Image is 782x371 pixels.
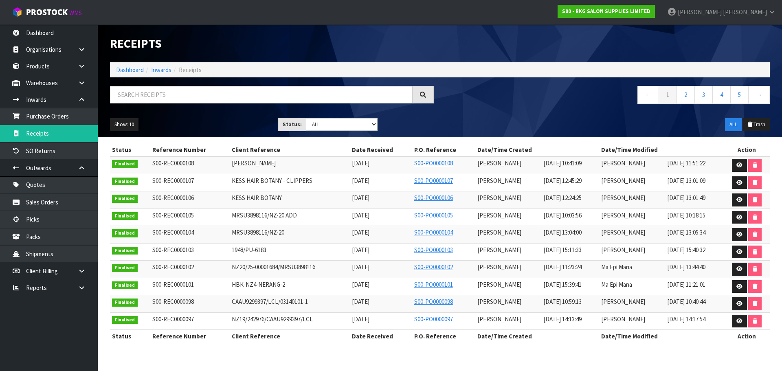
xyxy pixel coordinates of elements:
[543,246,582,254] span: [DATE] 15:11:33
[475,330,600,343] th: Date/Time Created
[152,194,194,202] span: S00-REC0000106
[414,263,453,271] a: S00-PO0000102
[667,159,705,167] span: [DATE] 11:51:22
[414,315,453,323] a: S00-PO0000097
[477,159,521,167] span: [PERSON_NAME]
[723,330,770,343] th: Action
[152,315,194,323] span: S00-REC0000097
[667,211,705,219] span: [DATE] 10:18:15
[110,118,138,131] button: Show: 10
[151,66,171,74] a: Inwards
[599,330,723,343] th: Date/Time Modified
[601,281,632,288] span: Ma Epi Mana
[477,281,521,288] span: [PERSON_NAME]
[152,263,194,271] span: S00-REC0000102
[232,281,285,288] span: HBK-NZ4-NERANG-2
[414,298,453,305] a: S00-PO0000098
[110,37,434,50] h1: Receipts
[112,316,138,324] span: Finalised
[601,177,645,184] span: [PERSON_NAME]
[110,86,413,103] input: Search receipts
[152,159,194,167] span: S00-REC0000108
[414,159,453,167] a: S00-PO0000108
[723,8,767,16] span: [PERSON_NAME]
[601,263,632,271] span: Ma Epi Mana
[352,194,369,202] span: [DATE]
[678,8,722,16] span: [PERSON_NAME]
[116,66,144,74] a: Dashboard
[110,330,150,343] th: Status
[659,86,677,103] a: 1
[599,143,723,156] th: Date/Time Modified
[667,298,705,305] span: [DATE] 10:40:44
[543,281,582,288] span: [DATE] 15:39:41
[232,315,313,323] span: NZ19/242976/CAAU9299397/LCL
[667,246,705,254] span: [DATE] 15:40:32
[712,86,731,103] a: 4
[543,177,582,184] span: [DATE] 12:45:29
[152,281,194,288] span: S00-REC0000101
[112,229,138,237] span: Finalised
[112,281,138,290] span: Finalised
[477,263,521,271] span: [PERSON_NAME]
[414,228,453,236] a: S00-PO0000104
[152,211,194,219] span: S00-REC0000105
[742,118,770,131] button: Trash
[543,159,582,167] span: [DATE] 10:41:09
[543,194,582,202] span: [DATE] 12:24:25
[352,177,369,184] span: [DATE]
[446,86,770,106] nav: Page navigation
[232,159,276,167] span: [PERSON_NAME]
[414,281,453,288] a: S00-PO0000101
[543,315,582,323] span: [DATE] 14:13:49
[179,66,202,74] span: Receipts
[667,281,705,288] span: [DATE] 11:21:01
[152,298,194,305] span: S00-REC0000098
[477,298,521,305] span: [PERSON_NAME]
[414,211,453,219] a: S00-PO0000105
[112,212,138,220] span: Finalised
[543,263,582,271] span: [DATE] 11:23:24
[112,299,138,307] span: Finalised
[112,264,138,272] span: Finalised
[112,195,138,203] span: Finalised
[414,246,453,254] a: S00-PO0000103
[543,298,582,305] span: [DATE] 10:59:13
[352,246,369,254] span: [DATE]
[730,86,749,103] a: 5
[232,228,284,236] span: MRSU3898116/NZ-20
[477,211,521,219] span: [PERSON_NAME]
[601,211,645,219] span: [PERSON_NAME]
[601,246,645,254] span: [PERSON_NAME]
[12,7,22,17] img: cube-alt.png
[350,143,412,156] th: Date Received
[677,86,695,103] a: 2
[667,315,705,323] span: [DATE] 14:17:54
[601,228,645,236] span: [PERSON_NAME]
[69,9,82,17] small: WMS
[110,143,150,156] th: Status
[150,330,230,343] th: Reference Number
[352,298,369,305] span: [DATE]
[694,86,713,103] a: 3
[26,7,68,18] span: ProStock
[352,315,369,323] span: [DATE]
[230,330,350,343] th: Client Reference
[232,194,282,202] span: KESS HAIR BOTANY
[477,177,521,184] span: [PERSON_NAME]
[562,8,650,15] strong: S00 - RKG SALON SUPPLIES LIMITED
[477,194,521,202] span: [PERSON_NAME]
[152,177,194,184] span: S00-REC0000107
[112,247,138,255] span: Finalised
[352,263,369,271] span: [DATE]
[232,263,315,271] span: NZ20/25-00001684/MRSU3898116
[748,86,770,103] a: →
[667,228,705,236] span: [DATE] 13:05:34
[232,177,312,184] span: KESS HAIR BOTANY - CLIPPERS
[601,159,645,167] span: [PERSON_NAME]
[725,118,742,131] button: ALL
[352,159,369,167] span: [DATE]
[667,194,705,202] span: [DATE] 13:01:49
[475,143,600,156] th: Date/Time Created
[412,330,475,343] th: P.O. Reference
